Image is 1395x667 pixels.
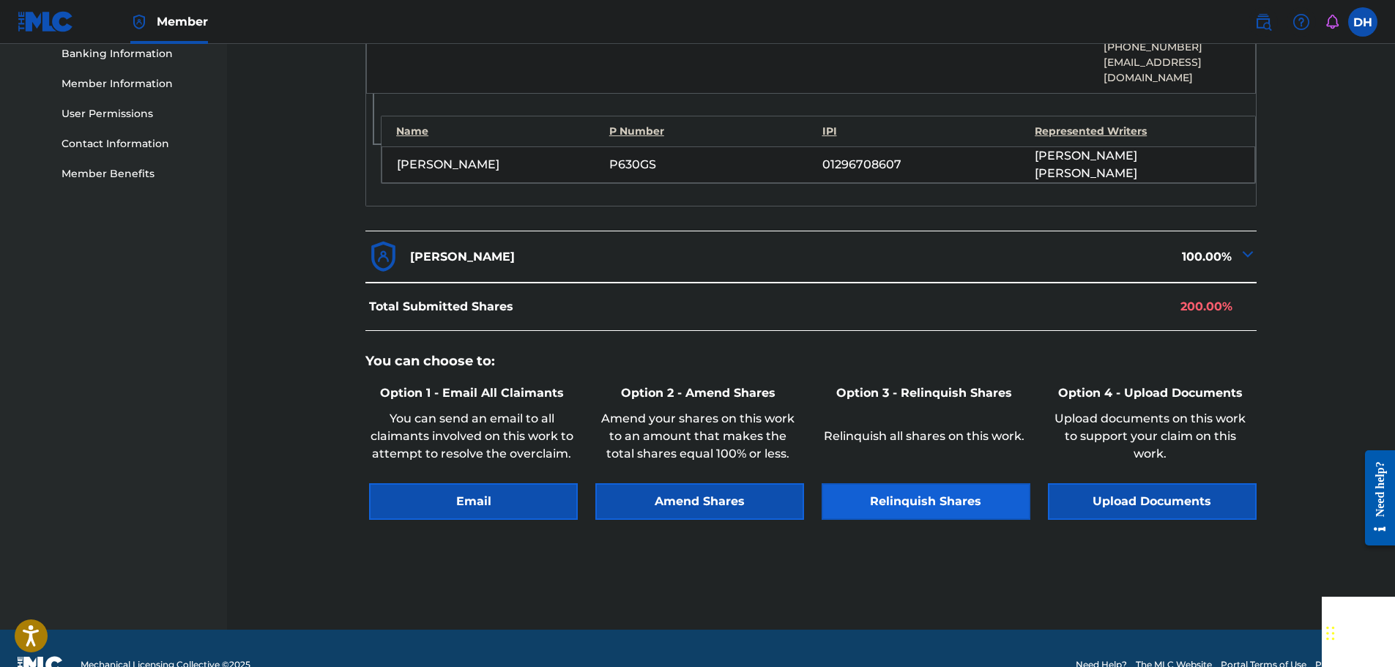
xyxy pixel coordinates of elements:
h6: Option 3 - Relinquish Shares [822,384,1027,402]
a: Member Information [62,76,209,92]
p: [EMAIL_ADDRESS][DOMAIN_NAME] [1104,55,1240,86]
div: P Number [609,124,815,139]
iframe: Chat Widget [1322,597,1395,667]
iframe: Resource Center [1354,439,1395,556]
a: Banking Information [62,46,209,62]
div: Help [1287,7,1316,37]
img: MLC Logo [18,11,74,32]
a: User Permissions [62,106,209,122]
img: help [1292,13,1310,31]
span: Member [157,13,208,30]
div: P630GS [609,156,814,174]
p: You can send an email to all claimants involved on this work to attempt to resolve the overclaim. [369,410,574,463]
p: Total Submitted Shares [369,298,513,316]
div: Notifications [1325,15,1339,29]
h6: Option 4 - Upload Documents [1048,384,1253,402]
p: 200.00% [1180,298,1232,316]
div: 01296708607 [822,156,1027,174]
p: Relinquish all shares on this work. [822,428,1027,445]
a: Member Benefits [62,166,209,182]
a: Contact Information [62,136,209,152]
button: Email [369,483,578,520]
div: 100.00% [811,239,1257,275]
img: search [1254,13,1272,31]
button: Upload Documents [1048,483,1257,520]
p: Amend your shares on this work to an amount that makes the total shares equal 100% or less. [595,410,800,463]
button: Relinquish Shares [822,483,1030,520]
img: dfb38c8551f6dcc1ac04.svg [365,239,401,275]
div: IPI [822,124,1028,139]
div: Name [396,124,602,139]
span: [PERSON_NAME] [PERSON_NAME] [1035,147,1240,182]
div: [PERSON_NAME] [397,156,602,174]
h6: Option 2 - Amend Shares [595,384,800,402]
a: Public Search [1249,7,1278,37]
h6: Option 1 - Email All Claimants [369,384,574,402]
p: Upload documents on this work to support your claim on this work. [1048,410,1253,463]
img: expand-cell-toggle [1239,245,1257,263]
p: [PHONE_NUMBER] [1104,40,1240,55]
div: Represented Writers [1035,124,1240,139]
div: Drag [1326,611,1335,655]
img: Top Rightsholder [130,13,148,31]
p: [PERSON_NAME] [410,248,515,266]
button: Amend Shares [595,483,804,520]
div: User Menu [1348,7,1377,37]
h5: You can choose to: [365,353,1257,370]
